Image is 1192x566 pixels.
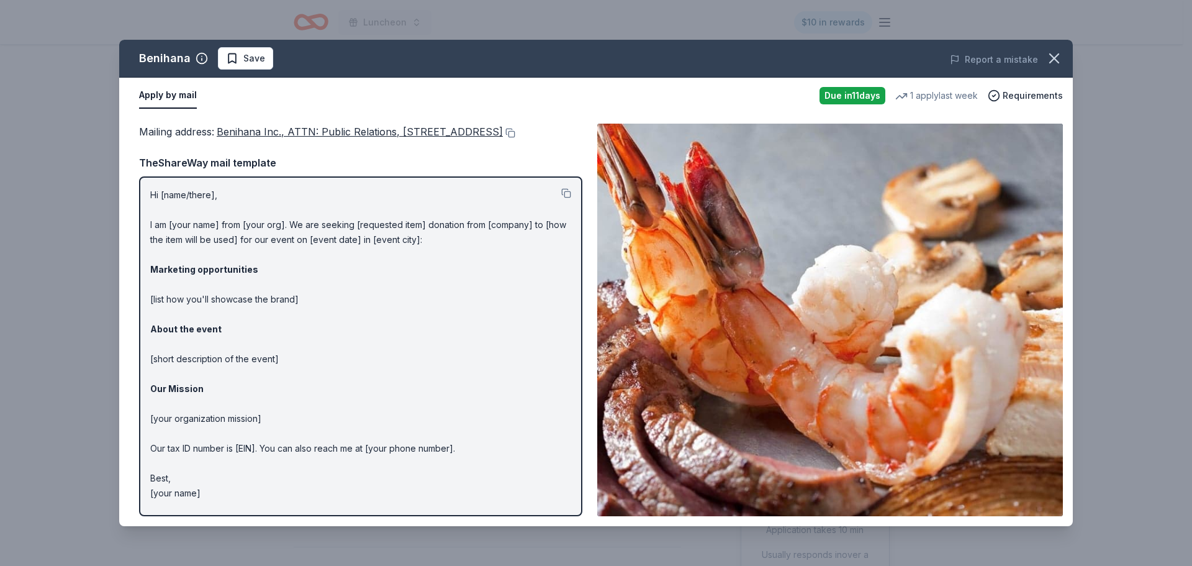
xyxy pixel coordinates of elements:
div: Benihana [139,48,191,68]
span: Requirements [1003,88,1063,103]
button: Save [218,47,273,70]
button: Requirements [988,88,1063,103]
strong: About the event [150,324,222,334]
div: Mailing address : [139,124,582,140]
span: Save [243,51,265,66]
button: Apply by mail [139,83,197,109]
strong: Marketing opportunities [150,264,258,275]
p: Hi [name/there], I am [your name] from [your org]. We are seeking [requested item] donation from ... [150,188,571,501]
div: Due in 11 days [819,87,885,104]
button: Report a mistake [950,52,1038,67]
strong: Our Mission [150,383,204,394]
div: TheShareWay mail template [139,155,582,171]
img: Image for Benihana [597,124,1063,516]
span: Benihana Inc., ATTN: Public Relations, [STREET_ADDRESS] [217,126,503,138]
div: 1 apply last week [895,88,978,103]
